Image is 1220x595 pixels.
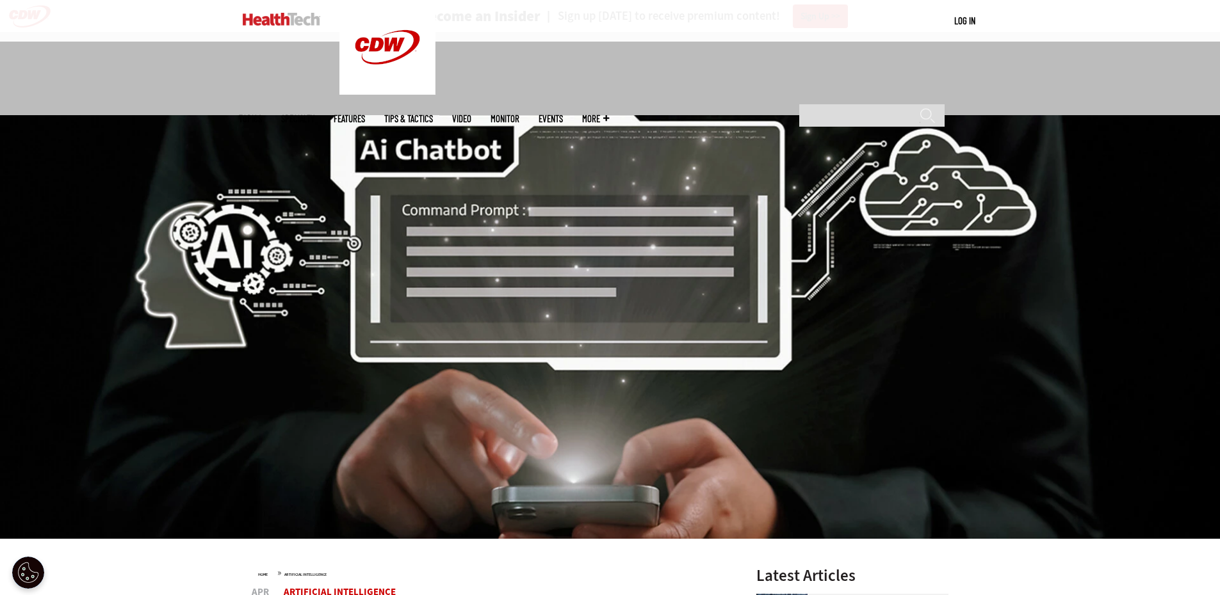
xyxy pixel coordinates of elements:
a: Features [334,114,365,123]
a: MonITor [491,114,519,123]
a: Home [258,572,268,577]
button: Open Preferences [12,557,44,589]
h3: Latest Articles [756,567,948,583]
a: Video [452,114,471,123]
a: CDW [339,84,435,98]
a: Events [539,114,563,123]
div: » [258,567,723,578]
div: User menu [954,14,975,28]
span: More [582,114,609,123]
div: Cookie Settings [12,557,44,589]
span: Topics [239,114,262,123]
a: Tips & Tactics [384,114,433,123]
span: Specialty [281,114,314,123]
img: Home [243,13,320,26]
a: Artificial Intelligence [284,572,327,577]
a: Log in [954,15,975,26]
